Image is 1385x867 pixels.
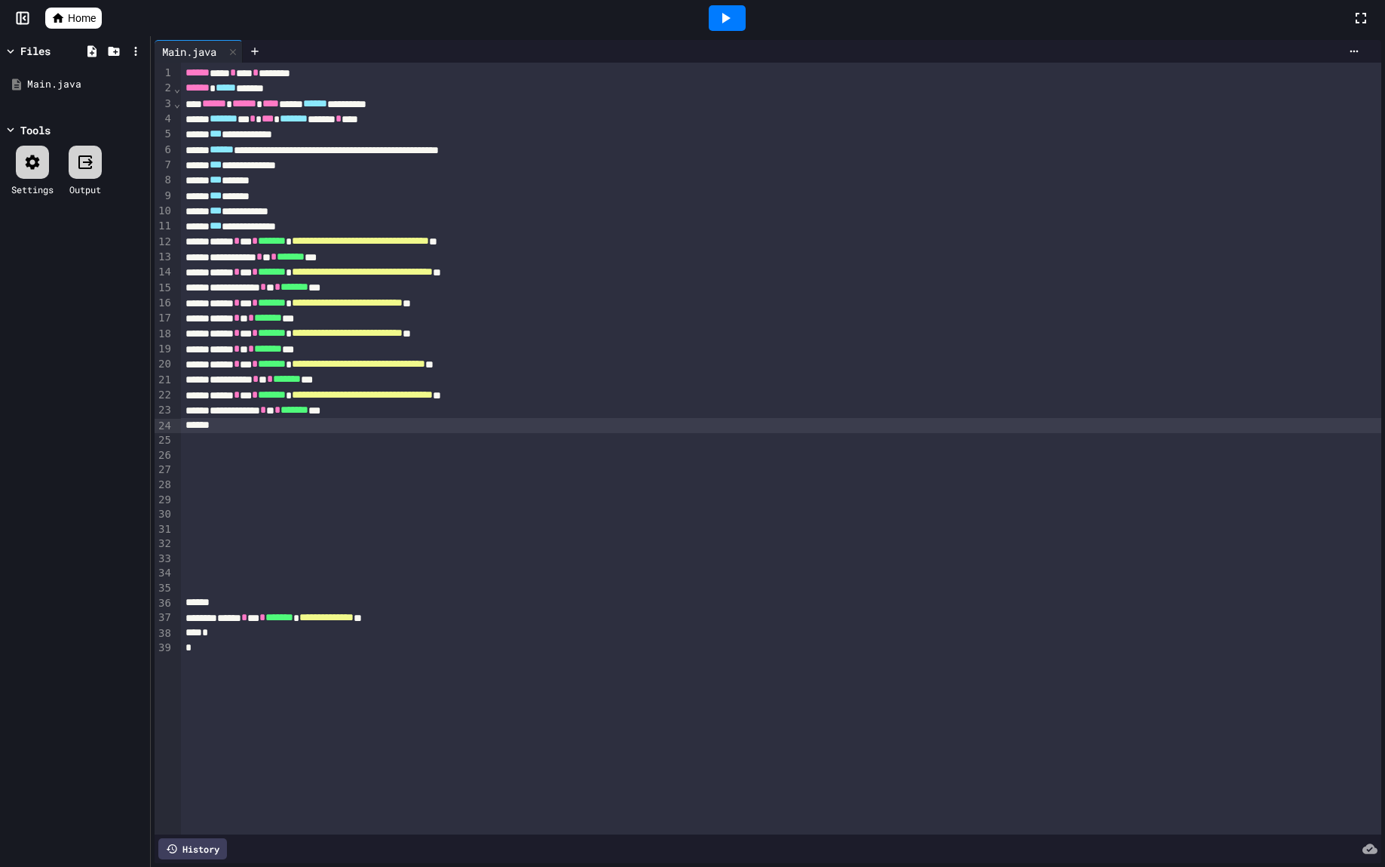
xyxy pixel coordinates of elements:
div: 30 [155,507,173,522]
div: 6 [155,143,173,158]
span: Fold line [173,97,181,109]
div: Tools [20,122,51,138]
div: 9 [155,189,173,204]
div: 22 [155,388,173,403]
a: Home [45,8,102,29]
div: 8 [155,173,173,188]
div: 5 [155,127,173,142]
div: 12 [155,235,173,250]
div: 32 [155,536,173,552]
div: Main.java [155,40,243,63]
div: 16 [155,296,173,311]
div: Main.java [27,77,145,92]
div: 17 [155,311,173,326]
div: 27 [155,463,173,478]
div: History [158,838,227,859]
div: 11 [155,219,173,234]
div: 1 [155,66,173,81]
span: Fold line [173,82,181,94]
div: 28 [155,478,173,493]
div: 21 [155,373,173,388]
div: 3 [155,97,173,112]
div: 15 [155,281,173,296]
div: 29 [155,493,173,508]
div: 2 [155,81,173,96]
div: 23 [155,403,173,418]
div: Settings [11,183,54,196]
div: 25 [155,433,173,448]
div: 20 [155,357,173,372]
div: 36 [155,596,173,611]
div: 13 [155,250,173,265]
div: 19 [155,342,173,357]
div: 37 [155,610,173,626]
div: 31 [155,522,173,537]
div: 33 [155,552,173,567]
div: 7 [155,158,173,173]
div: 18 [155,327,173,342]
div: 38 [155,626,173,641]
div: Output [69,183,101,196]
div: 14 [155,265,173,280]
div: 34 [155,566,173,581]
div: Main.java [155,44,224,60]
div: 24 [155,419,173,434]
div: 26 [155,448,173,463]
div: 4 [155,112,173,127]
div: Files [20,43,51,59]
div: 35 [155,581,173,596]
div: 39 [155,641,173,656]
span: Home [68,11,96,26]
div: 10 [155,204,173,219]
